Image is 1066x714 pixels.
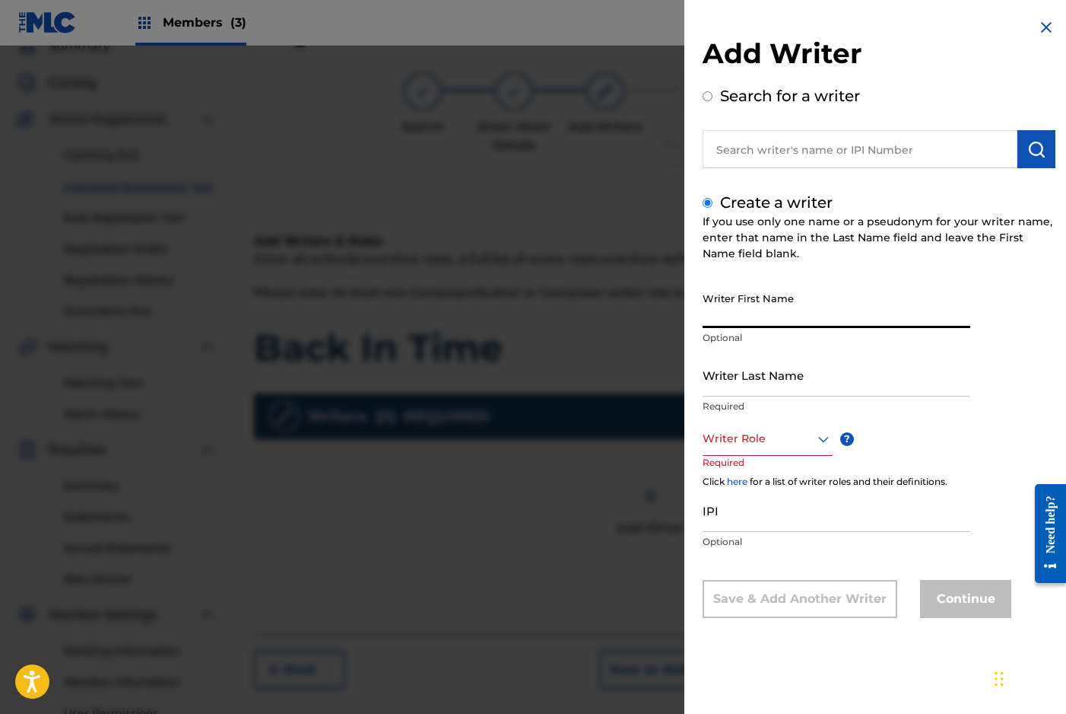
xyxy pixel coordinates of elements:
[18,11,77,33] img: MLC Logo
[727,476,747,487] a: here
[703,331,970,345] p: Optional
[990,641,1066,714] iframe: Chat Widget
[840,432,854,446] span: ?
[703,214,1055,262] div: If you use only one name or a pseudonym for your writer name, enter that name in the Last Name fi...
[1023,473,1066,595] iframe: Resource Center
[230,15,246,30] span: (3)
[135,14,154,32] img: Top Rightsholders
[163,14,246,31] span: Members
[703,400,970,413] p: Required
[1027,140,1045,158] img: Search Works
[703,130,1017,168] input: Search writer's name or IPI Number
[720,87,860,105] label: Search for a writer
[703,475,1055,489] div: Click for a list of writer roles and their definitions.
[703,37,1055,75] h2: Add Writer
[703,456,760,490] p: Required
[703,535,970,549] p: Optional
[720,193,833,212] label: Create a writer
[995,656,1004,702] div: Drag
